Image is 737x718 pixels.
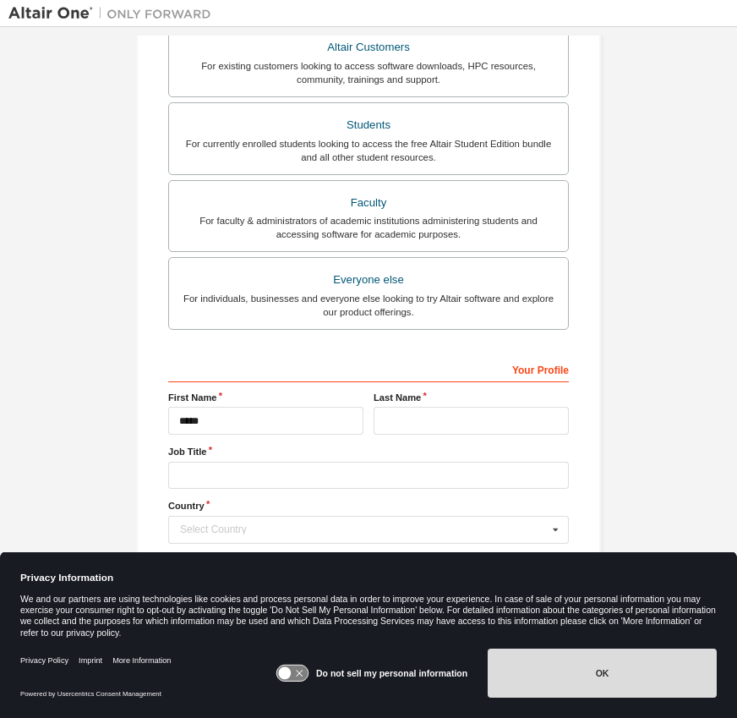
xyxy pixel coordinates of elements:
[180,524,548,534] div: Select Country
[179,36,558,59] div: Altair Customers
[179,214,558,241] div: For faculty & administrators of academic institutions administering students and accessing softwa...
[168,499,569,512] label: Country
[179,113,558,137] div: Students
[179,137,558,164] div: For currently enrolled students looking to access the free Altair Student Edition bundle and all ...
[168,391,363,404] label: First Name
[179,59,558,86] div: For existing customers looking to access software downloads, HPC resources, community, trainings ...
[374,391,569,404] label: Last Name
[8,5,220,22] img: Altair One
[179,268,558,292] div: Everyone else
[179,191,558,215] div: Faculty
[179,292,558,319] div: For individuals, businesses and everyone else looking to try Altair software and explore our prod...
[168,355,569,382] div: Your Profile
[168,445,569,458] label: Job Title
